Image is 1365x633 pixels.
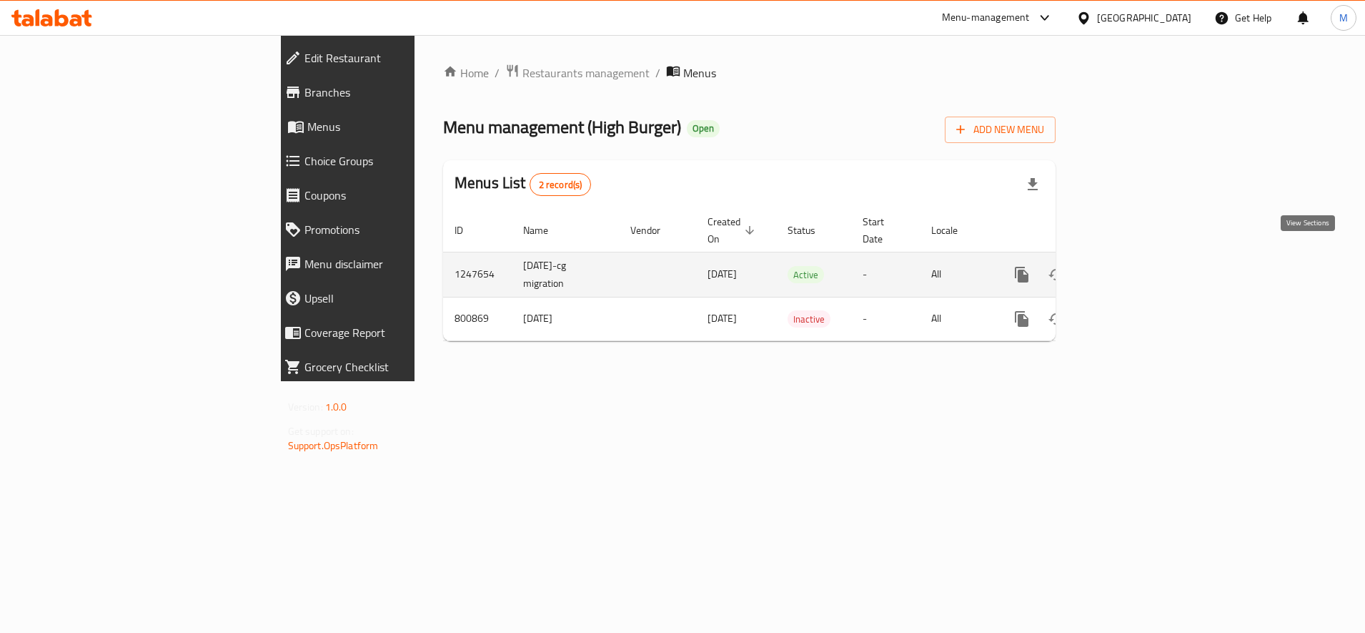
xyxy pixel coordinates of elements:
[788,310,830,328] div: Inactive
[687,122,720,134] span: Open
[443,209,1153,341] table: enhanced table
[788,266,824,283] div: Active
[942,9,1030,26] div: Menu-management
[273,178,509,212] a: Coupons
[630,222,679,239] span: Vendor
[683,64,716,82] span: Menus
[273,247,509,281] a: Menu disclaimer
[304,255,497,273] span: Menu disclaimer
[273,75,509,109] a: Branches
[325,398,347,416] span: 1.0.0
[273,212,509,247] a: Promotions
[851,297,920,340] td: -
[273,144,509,178] a: Choice Groups
[273,350,509,384] a: Grocery Checklist
[655,64,660,82] li: /
[708,309,737,328] span: [DATE]
[945,117,1056,143] button: Add New Menu
[522,64,650,82] span: Restaurants management
[304,49,497,67] span: Edit Restaurant
[1005,257,1039,292] button: more
[956,121,1044,139] span: Add New Menu
[273,41,509,75] a: Edit Restaurant
[863,213,903,247] span: Start Date
[1016,167,1050,202] div: Export file
[523,222,567,239] span: Name
[304,324,497,341] span: Coverage Report
[530,178,591,192] span: 2 record(s)
[273,281,509,315] a: Upsell
[304,290,497,307] span: Upsell
[288,436,379,455] a: Support.OpsPlatform
[1039,302,1073,336] button: Change Status
[1339,10,1348,26] span: M
[708,265,737,283] span: [DATE]
[708,213,759,247] span: Created On
[931,222,976,239] span: Locale
[304,358,497,376] span: Grocery Checklist
[1039,257,1073,292] button: Change Status
[443,111,681,143] span: Menu management ( High Burger )
[788,267,824,283] span: Active
[455,222,482,239] span: ID
[307,118,497,135] span: Menus
[443,64,1056,82] nav: breadcrumb
[288,422,354,441] span: Get support on:
[273,315,509,350] a: Coverage Report
[993,209,1153,252] th: Actions
[304,221,497,238] span: Promotions
[288,398,323,416] span: Version:
[530,173,592,196] div: Total records count
[1097,10,1191,26] div: [GEOGRAPHIC_DATA]
[512,252,619,297] td: [DATE]-cg migration
[505,64,650,82] a: Restaurants management
[304,84,497,101] span: Branches
[455,172,591,196] h2: Menus List
[304,187,497,204] span: Coupons
[273,109,509,144] a: Menus
[512,297,619,340] td: [DATE]
[304,152,497,170] span: Choice Groups
[788,222,834,239] span: Status
[920,297,993,340] td: All
[1005,302,1039,336] button: more
[788,311,830,328] span: Inactive
[687,120,720,137] div: Open
[920,252,993,297] td: All
[851,252,920,297] td: -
